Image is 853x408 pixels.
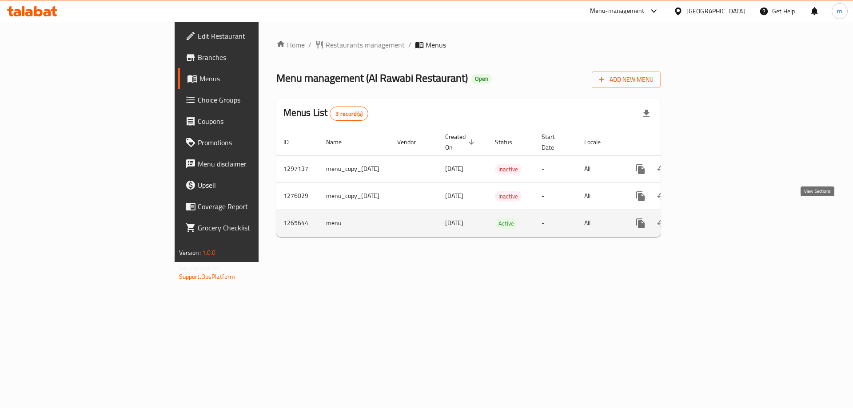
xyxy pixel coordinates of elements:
[590,6,645,16] div: Menu-management
[495,191,522,202] span: Inactive
[426,40,446,50] span: Menus
[495,218,518,229] span: Active
[577,182,623,210] td: All
[319,210,390,237] td: menu
[178,217,317,238] a: Grocery Checklist
[178,174,317,196] a: Upsell
[577,155,623,182] td: All
[599,74,654,85] span: Add New Menu
[495,218,518,229] div: Active
[319,155,390,182] td: menu_copy_[DATE]
[577,210,623,237] td: All
[534,155,577,182] td: -
[584,137,612,147] span: Locale
[542,131,566,153] span: Start Date
[276,68,468,88] span: Menu management ( Al Rawabi Restaurant )
[198,137,310,148] span: Promotions
[445,190,463,202] span: [DATE]
[630,213,651,234] button: more
[636,103,657,124] div: Export file
[178,47,317,68] a: Branches
[198,31,310,41] span: Edit Restaurant
[445,163,463,174] span: [DATE]
[397,137,427,147] span: Vendor
[178,153,317,174] a: Menu disclaimer
[623,129,722,156] th: Actions
[445,131,477,153] span: Created On
[445,217,463,229] span: [DATE]
[178,111,317,132] a: Coupons
[592,71,661,88] button: Add New Menu
[534,182,577,210] td: -
[326,137,353,147] span: Name
[198,201,310,212] span: Coverage Report
[315,40,405,50] a: Restaurants management
[198,180,310,190] span: Upsell
[283,137,300,147] span: ID
[630,186,651,207] button: more
[276,129,722,237] table: enhanced table
[198,158,310,169] span: Menu disclaimer
[199,73,310,84] span: Menus
[651,186,673,207] button: Change Status
[408,40,411,50] li: /
[534,210,577,237] td: -
[651,158,673,180] button: Change Status
[198,52,310,63] span: Branches
[179,247,201,258] span: Version:
[495,164,522,174] span: Inactive
[326,40,405,50] span: Restaurants management
[471,75,492,83] span: Open
[178,196,317,217] a: Coverage Report
[495,137,524,147] span: Status
[179,271,235,282] a: Support.OpsPlatform
[276,40,661,50] nav: breadcrumb
[471,74,492,84] div: Open
[198,95,310,105] span: Choice Groups
[686,6,745,16] div: [GEOGRAPHIC_DATA]
[178,89,317,111] a: Choice Groups
[178,25,317,47] a: Edit Restaurant
[283,106,368,121] h2: Menus List
[330,107,368,121] div: Total records count
[178,68,317,89] a: Menus
[198,222,310,233] span: Grocery Checklist
[198,116,310,127] span: Coupons
[330,110,368,118] span: 3 record(s)
[630,158,651,180] button: more
[179,262,220,273] span: Get support on:
[837,6,842,16] span: m
[319,182,390,210] td: menu_copy_[DATE]
[178,132,317,153] a: Promotions
[202,247,216,258] span: 1.0.0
